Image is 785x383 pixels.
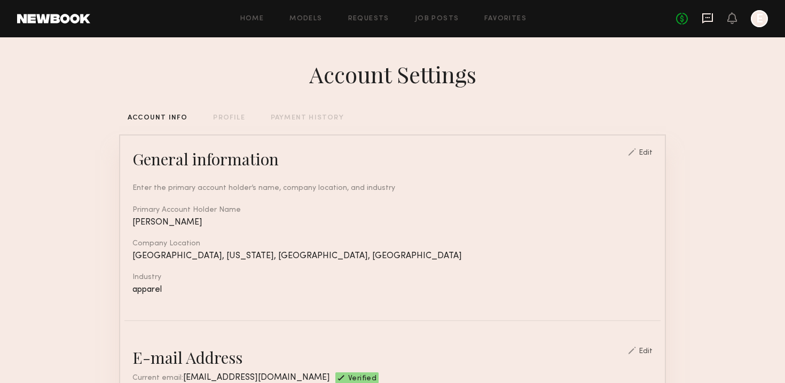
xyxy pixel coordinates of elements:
a: Job Posts [415,15,459,22]
div: General information [132,148,279,170]
a: Models [289,15,322,22]
div: E-mail Address [132,347,242,368]
span: [EMAIL_ADDRESS][DOMAIN_NAME] [183,373,330,382]
a: E [751,10,768,27]
div: apparel [132,285,653,294]
a: Requests [348,15,389,22]
div: Enter the primary account holder’s name, company location, and industry [132,182,653,194]
div: Company Location [132,240,653,248]
div: Primary Account Holder Name [132,206,653,214]
div: ACCOUNT INFO [128,115,187,122]
div: Edit [639,348,653,355]
div: [PERSON_NAME] [132,218,653,227]
div: Account Settings [309,59,476,89]
div: Industry [132,274,653,281]
div: [GEOGRAPHIC_DATA], [US_STATE], [GEOGRAPHIC_DATA], [GEOGRAPHIC_DATA] [132,252,653,261]
a: Favorites [484,15,527,22]
div: PAYMENT HISTORY [271,115,344,122]
div: PROFILE [213,115,245,122]
div: Edit [639,149,653,157]
a: Home [240,15,264,22]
